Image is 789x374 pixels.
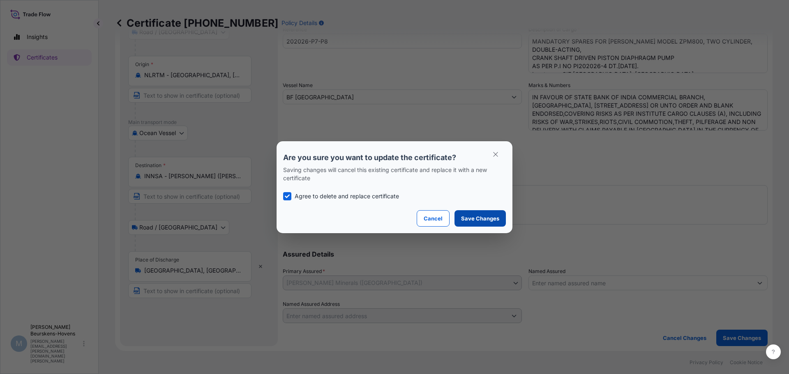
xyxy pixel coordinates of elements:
[417,210,450,227] button: Cancel
[424,214,443,223] p: Cancel
[295,192,399,200] p: Agree to delete and replace certificate
[283,166,506,182] p: Saving changes will cancel this existing certificate and replace it with a new certificate
[461,214,499,223] p: Save Changes
[454,210,506,227] button: Save Changes
[283,153,506,163] p: Are you sure you want to update the certificate?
